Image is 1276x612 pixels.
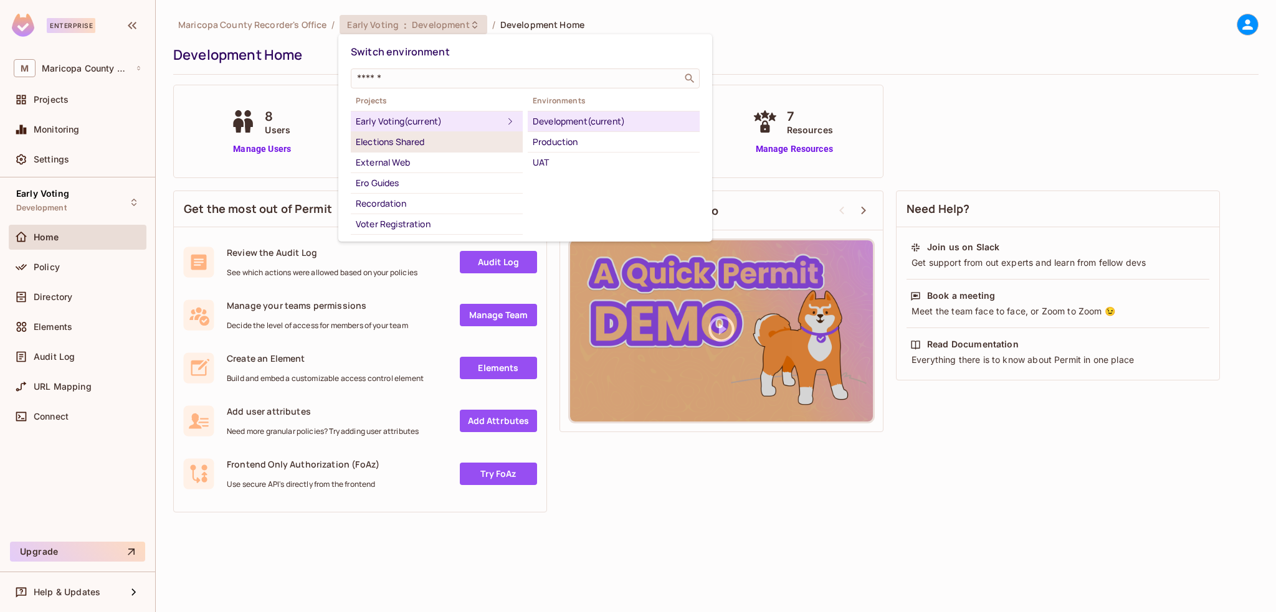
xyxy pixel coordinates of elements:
[533,155,695,170] div: UAT
[533,114,695,129] div: Development (current)
[351,45,450,59] span: Switch environment
[356,176,518,191] div: Ero Guides
[528,96,700,106] span: Environments
[356,217,518,232] div: Voter Registration
[351,96,523,106] span: Projects
[356,196,518,211] div: Recordation
[533,134,695,149] div: Production
[356,155,518,170] div: External Web
[356,114,503,129] div: Early Voting (current)
[356,134,518,149] div: Elections Shared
